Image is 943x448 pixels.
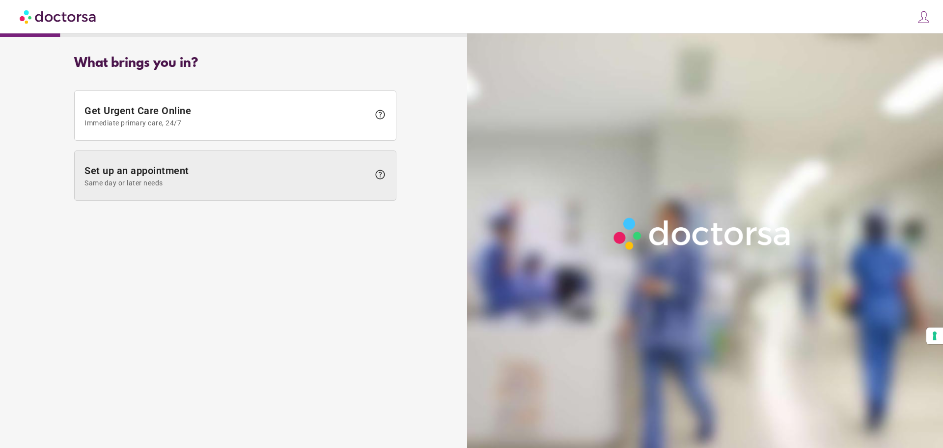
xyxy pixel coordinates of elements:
button: Your consent preferences for tracking technologies [926,328,943,344]
span: help [374,109,386,120]
img: icons8-customer-100.png [917,10,931,24]
span: Set up an appointment [84,165,369,187]
div: What brings you in? [74,56,396,71]
span: help [374,169,386,180]
span: Get Urgent Care Online [84,105,369,127]
span: Immediate primary care, 24/7 [84,119,369,127]
img: Doctorsa.com [20,5,97,28]
img: Logo-Doctorsa-trans-White-partial-flat.png [609,212,797,255]
span: Same day or later needs [84,179,369,187]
